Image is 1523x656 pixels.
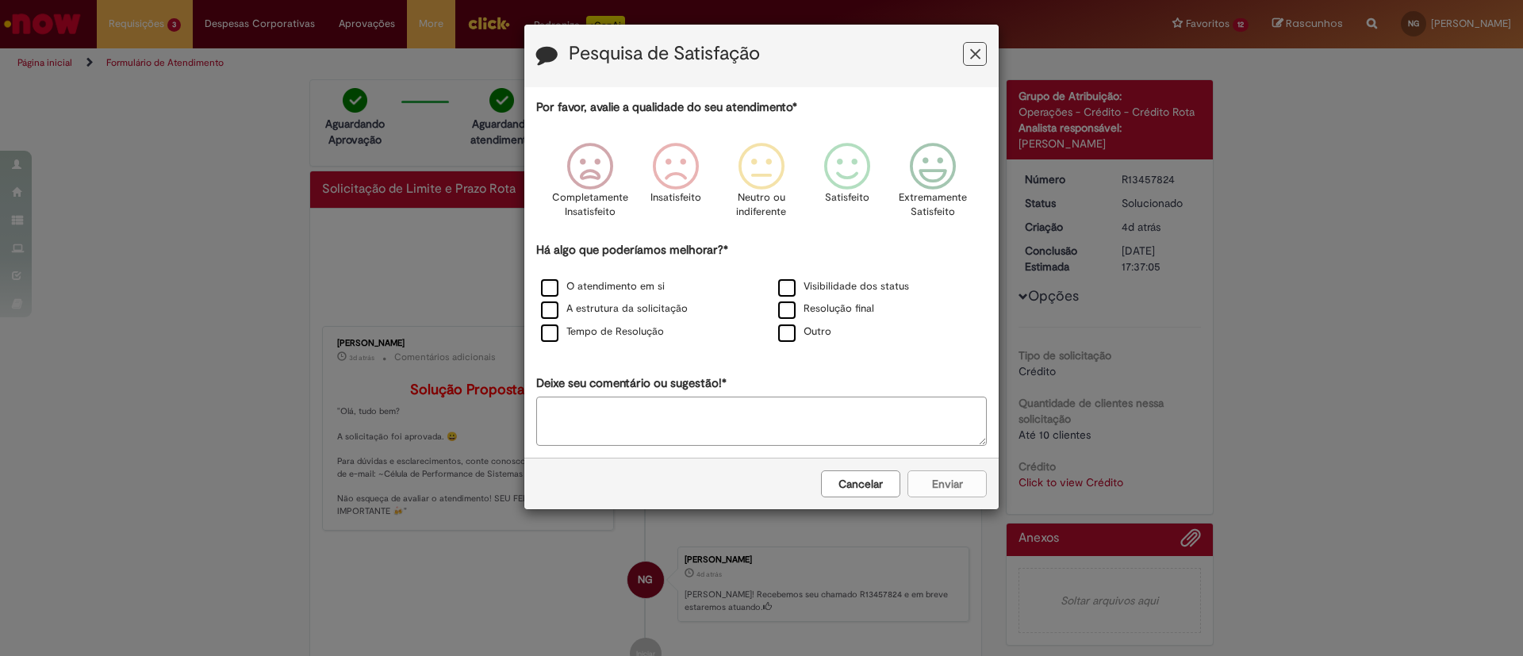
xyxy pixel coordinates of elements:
[541,279,665,294] label: O atendimento em si
[536,375,727,392] label: Deixe seu comentário ou sugestão!*
[650,190,701,205] p: Insatisfeito
[733,190,790,220] p: Neutro ou indiferente
[541,324,664,340] label: Tempo de Resolução
[825,190,869,205] p: Satisfeito
[635,131,716,240] div: Insatisfeito
[778,301,874,316] label: Resolução final
[778,279,909,294] label: Visibilidade dos status
[536,99,797,116] label: Por favor, avalie a qualidade do seu atendimento*
[552,190,628,220] p: Completamente Insatisfeito
[899,190,967,220] p: Extremamente Satisfeito
[536,242,987,344] div: Há algo que poderíamos melhorar?*
[541,301,688,316] label: A estrutura da solicitação
[807,131,888,240] div: Satisfeito
[549,131,630,240] div: Completamente Insatisfeito
[721,131,802,240] div: Neutro ou indiferente
[778,324,831,340] label: Outro
[892,131,973,240] div: Extremamente Satisfeito
[569,44,760,64] label: Pesquisa de Satisfação
[821,470,900,497] button: Cancelar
